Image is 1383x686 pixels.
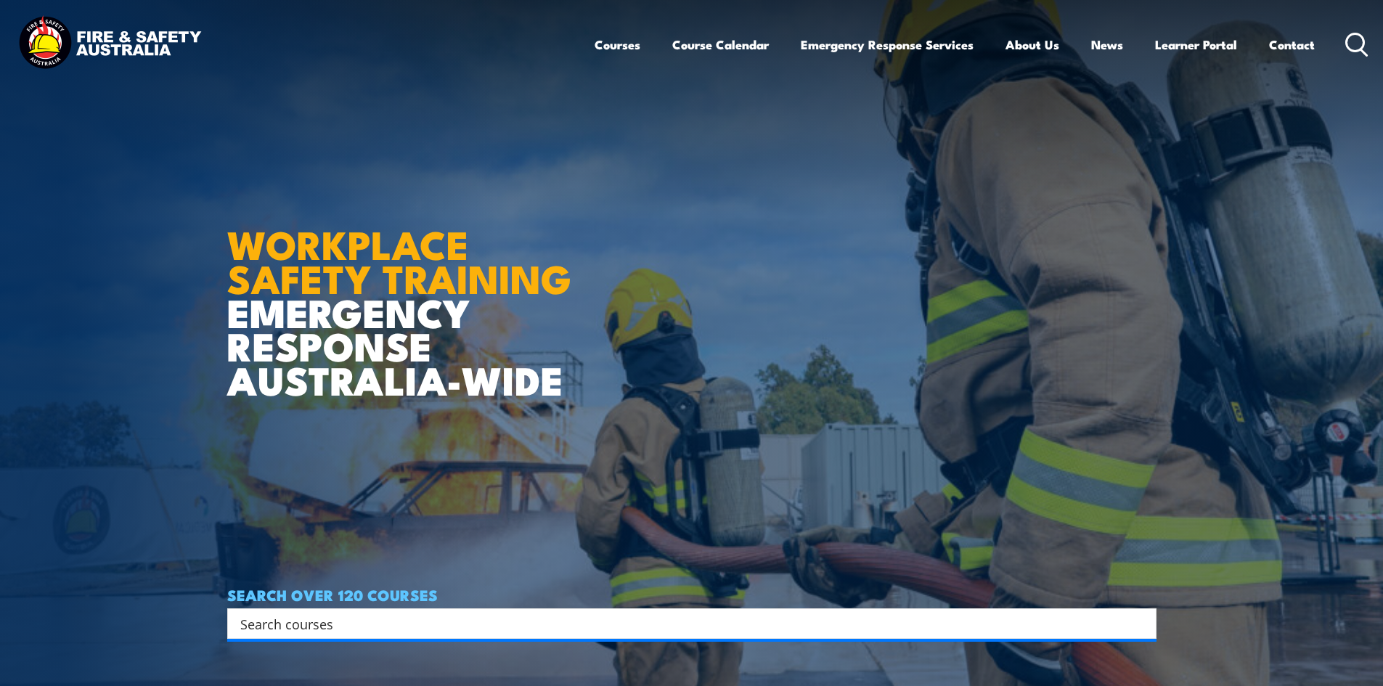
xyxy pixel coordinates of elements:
[1131,613,1151,634] button: Search magnifier button
[240,613,1125,634] input: Search input
[801,25,974,64] a: Emergency Response Services
[227,213,571,307] strong: WORKPLACE SAFETY TRAINING
[672,25,769,64] a: Course Calendar
[227,190,582,396] h1: EMERGENCY RESPONSE AUSTRALIA-WIDE
[1091,25,1123,64] a: News
[227,587,1156,603] h4: SEARCH OVER 120 COURSES
[1269,25,1315,64] a: Contact
[1005,25,1059,64] a: About Us
[1155,25,1237,64] a: Learner Portal
[595,25,640,64] a: Courses
[243,613,1127,634] form: Search form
